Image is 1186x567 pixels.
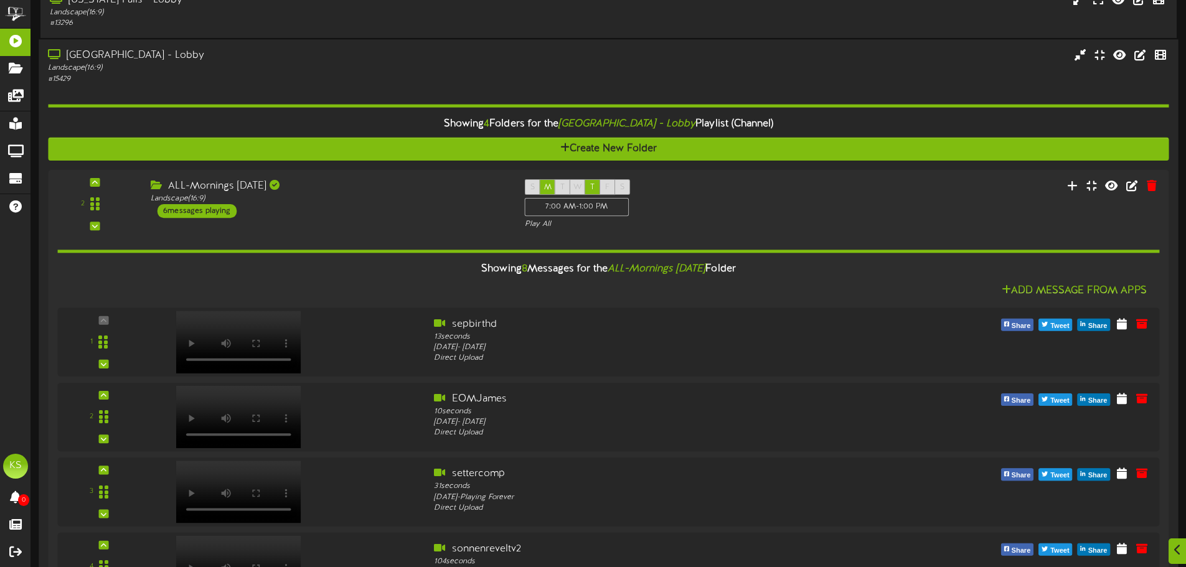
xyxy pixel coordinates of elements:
button: Share [1001,469,1034,481]
button: Create New Folder [48,138,1169,161]
span: F [605,183,609,192]
span: S [620,183,624,192]
div: 6 messages playing [157,204,236,218]
span: Share [1086,319,1110,333]
span: T [560,183,565,192]
div: Landscape ( 16:9 ) [48,63,504,73]
span: Share [1086,394,1110,408]
div: Landscape ( 16:9 ) [151,194,506,204]
div: [GEOGRAPHIC_DATA] - Lobby [48,49,504,63]
div: ALL-Mornings [DATE] [151,179,506,194]
span: T [590,183,595,192]
div: Showing Messages for the Folder [48,256,1169,283]
i: [GEOGRAPHIC_DATA] - Lobby [558,118,696,129]
button: Tweet [1038,319,1072,331]
button: Share [1078,469,1111,481]
div: 7:00 AM - 1:00 PM [525,198,629,216]
div: settercomp [434,467,875,481]
div: sepbirthd [434,317,875,332]
div: # 15429 [48,74,504,85]
span: Share [1009,394,1033,408]
button: Share [1078,319,1111,331]
div: EOMJames [434,392,875,406]
button: Tweet [1038,393,1072,406]
span: 8 [522,264,527,275]
div: # 13296 [50,18,504,29]
span: Share [1086,469,1110,483]
div: 31 seconds [434,481,875,492]
button: Tweet [1038,469,1072,481]
div: [DATE] - [DATE] [434,342,875,353]
div: 104 seconds [434,556,875,567]
div: KS [3,454,28,479]
span: Share [1009,319,1033,333]
button: Share [1001,319,1034,331]
div: [DATE] - Playing Forever [434,492,875,502]
span: 0 [18,494,29,506]
div: sonnenreveltv2 [434,542,875,556]
span: Share [1086,544,1110,558]
div: Landscape ( 16:9 ) [50,7,504,18]
div: 10 seconds [434,406,875,417]
span: S [530,183,535,192]
span: Tweet [1048,319,1071,333]
div: Direct Upload [434,353,875,363]
div: 13 seconds [434,331,875,342]
i: ALL-Mornings [DATE] [608,264,705,275]
button: Share [1078,543,1111,556]
div: Play All [525,219,786,230]
span: Tweet [1048,469,1071,483]
button: Add Message From Apps [998,283,1151,299]
button: Share [1078,393,1111,406]
div: Direct Upload [434,503,875,513]
span: M [544,183,552,192]
div: [DATE] - [DATE] [434,417,875,428]
span: Share [1009,544,1033,558]
button: Share [1001,543,1034,556]
span: Tweet [1048,394,1071,408]
button: Tweet [1038,543,1072,556]
div: Direct Upload [434,428,875,438]
span: Tweet [1048,544,1071,558]
button: Share [1001,393,1034,406]
div: Showing Folders for the Playlist (Channel) [39,111,1178,138]
span: W [573,183,582,192]
span: Share [1009,469,1033,483]
span: 4 [484,118,489,129]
